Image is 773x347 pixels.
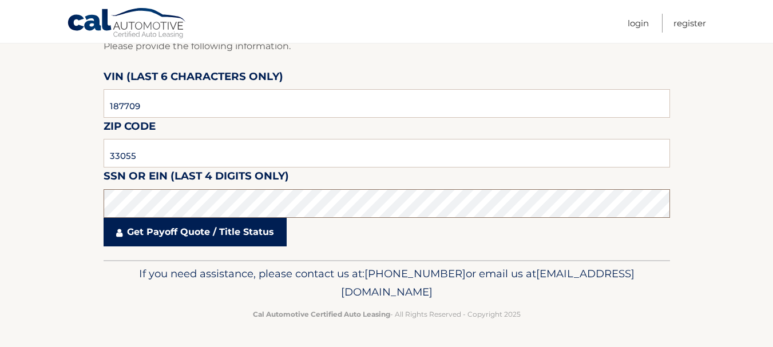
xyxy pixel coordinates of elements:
p: Please provide the following information. [104,38,670,54]
p: If you need assistance, please contact us at: or email us at [111,265,663,301]
a: Login [628,14,649,33]
a: Get Payoff Quote / Title Status [104,218,287,246]
span: [PHONE_NUMBER] [364,267,466,280]
a: Register [673,14,706,33]
label: VIN (last 6 characters only) [104,68,283,89]
label: SSN or EIN (last 4 digits only) [104,167,289,189]
a: Cal Automotive [67,7,187,41]
strong: Cal Automotive Certified Auto Leasing [253,310,390,318]
label: Zip Code [104,118,156,139]
p: - All Rights Reserved - Copyright 2025 [111,308,663,320]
